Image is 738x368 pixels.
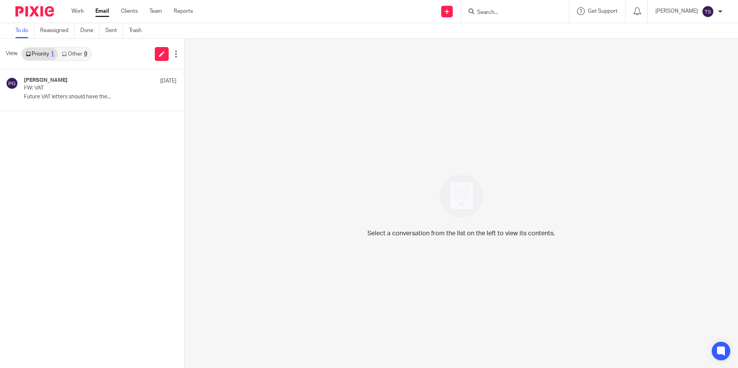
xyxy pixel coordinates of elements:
a: Reports [174,7,193,15]
img: image [435,169,488,223]
a: Done [80,23,100,38]
a: To do [15,23,34,38]
div: 0 [84,51,87,57]
img: svg%3E [6,77,18,89]
img: Pixie [15,6,54,17]
img: svg%3E [702,5,714,18]
a: Clients [121,7,138,15]
p: [DATE] [160,77,176,85]
span: Get Support [588,8,618,14]
a: Email [95,7,109,15]
p: Future VAT letters should have the... [24,94,176,100]
p: Select a conversation from the list on the left to view its contents. [367,229,555,238]
a: Priority1 [22,48,58,60]
div: 1 [51,51,54,57]
a: Trash [129,23,147,38]
a: Work [71,7,84,15]
p: FW: VAT [24,85,146,91]
a: Other0 [58,48,91,60]
a: Reassigned [40,23,74,38]
a: Team [149,7,162,15]
input: Search [476,9,546,16]
h4: [PERSON_NAME] [24,77,68,84]
span: View [6,50,17,58]
p: [PERSON_NAME] [655,7,698,15]
a: Sent [105,23,123,38]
